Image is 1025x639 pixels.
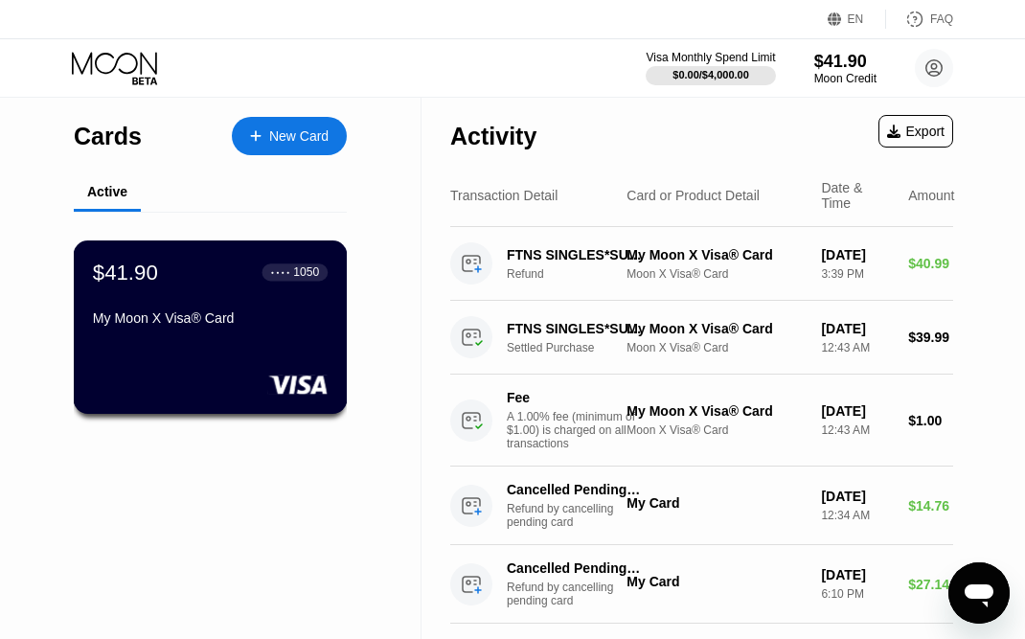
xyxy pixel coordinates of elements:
div: $41.90● ● ● ●1050My Moon X Visa® Card [75,241,346,413]
div: [DATE] [821,489,893,504]
iframe: Button to launch messaging window [948,562,1010,624]
div: $40.99 [908,256,953,271]
div: Export [887,124,945,139]
div: 3:39 PM [821,267,893,281]
div: $0.00 / $4,000.00 [672,69,749,80]
div: $14.76 [908,498,953,513]
div: [DATE] [821,567,893,582]
div: FTNS SINGLES*SUBSCRIPT BUFFALO USSettled PurchaseMy Moon X Visa® CardMoon X Visa® Card[DATE]12:43... [450,301,953,375]
div: Active [87,184,127,199]
div: My Moon X Visa® Card [626,403,806,419]
div: Refund by cancelling pending card [507,581,652,607]
div: EN [848,12,864,26]
div: FAQ [930,12,953,26]
div: EN [828,10,886,29]
div: ● ● ● ● [271,269,290,275]
div: 12:34 AM [821,509,893,522]
div: New Card [269,128,329,145]
div: $41.90Moon Credit [814,52,877,85]
div: Date & Time [821,180,893,211]
div: Refund [507,267,652,281]
div: Activity [450,123,536,150]
div: 12:43 AM [821,341,893,354]
div: Moon X Visa® Card [626,341,806,354]
div: Cards [74,123,142,150]
div: $27.14 [908,577,953,592]
div: FeeA 1.00% fee (minimum of $1.00) is charged on all transactionsMy Moon X Visa® CardMoon X Visa® ... [450,375,953,467]
div: [DATE] [821,247,893,262]
div: 1050 [293,265,319,279]
div: Cancelled Pending Card [507,482,642,497]
div: A 1.00% fee (minimum of $1.00) is charged on all transactions [507,410,650,450]
div: Export [878,115,953,148]
div: My Card [626,495,806,511]
div: My Moon X Visa® Card [93,310,328,326]
div: $1.00 [908,413,953,428]
div: FTNS SINGLES*SUBSCRIPT BUFFALO US [507,321,642,336]
div: Visa Monthly Spend Limit [646,51,775,64]
div: Amount [908,188,954,203]
div: Cancelled Pending Card [507,560,642,576]
div: $41.90 [93,260,158,285]
div: Transaction Detail [450,188,558,203]
div: Fee [507,390,641,405]
div: Moon Credit [814,72,877,85]
div: New Card [232,117,347,155]
div: My Moon X Visa® Card [626,321,806,336]
div: [DATE] [821,403,893,419]
div: My Moon X Visa® Card [626,247,806,262]
div: FTNS SINGLES*SUBSCRIPT 8886900034 US [507,247,642,262]
div: [DATE] [821,321,893,336]
div: Refund by cancelling pending card [507,502,652,529]
div: $39.99 [908,330,953,345]
div: My Card [626,574,806,589]
div: Card or Product Detail [626,188,760,203]
div: Settled Purchase [507,341,652,354]
div: FAQ [886,10,953,29]
div: Cancelled Pending CardRefund by cancelling pending cardMy Card[DATE]6:10 PM$27.14 [450,545,953,624]
div: FTNS SINGLES*SUBSCRIPT 8886900034 USRefundMy Moon X Visa® CardMoon X Visa® Card[DATE]3:39 PM$40.99 [450,227,953,301]
div: Moon X Visa® Card [626,267,806,281]
div: $41.90 [814,52,877,72]
div: Moon X Visa® Card [626,423,806,437]
div: Cancelled Pending CardRefund by cancelling pending cardMy Card[DATE]12:34 AM$14.76 [450,467,953,545]
div: 6:10 PM [821,587,893,601]
div: 12:43 AM [821,423,893,437]
div: Visa Monthly Spend Limit$0.00/$4,000.00 [646,51,775,85]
